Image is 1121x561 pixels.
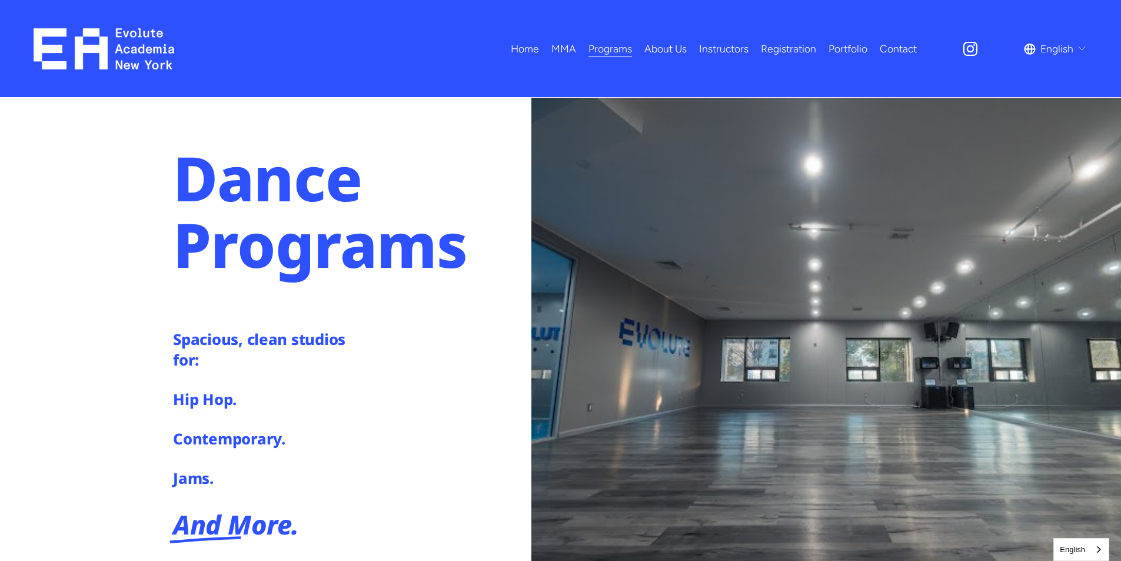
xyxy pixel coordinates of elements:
a: folder dropdown [588,38,632,59]
a: Contact [880,38,917,59]
div: language picker [1024,38,1087,59]
a: folder dropdown [551,38,576,59]
a: About Us [644,38,687,59]
h4: Contemporary. [173,429,362,449]
span: MMA [551,39,576,58]
em: And More. [173,506,299,542]
h4: Hip Hop. [173,389,362,410]
h4: Spacious, clean studios for: [173,329,362,370]
a: Instructors [699,38,749,59]
img: EA [34,28,174,69]
span: Programs [588,39,632,58]
a: Registration [761,38,816,59]
h1: Dance Programs [173,144,525,278]
a: English [1054,539,1109,560]
a: Portfolio [829,38,867,59]
span: English [1040,39,1073,58]
a: Home [511,38,539,59]
a: Instagram [962,40,979,58]
h4: Jams. [173,468,362,489]
aside: Language selected: English [1053,538,1109,561]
